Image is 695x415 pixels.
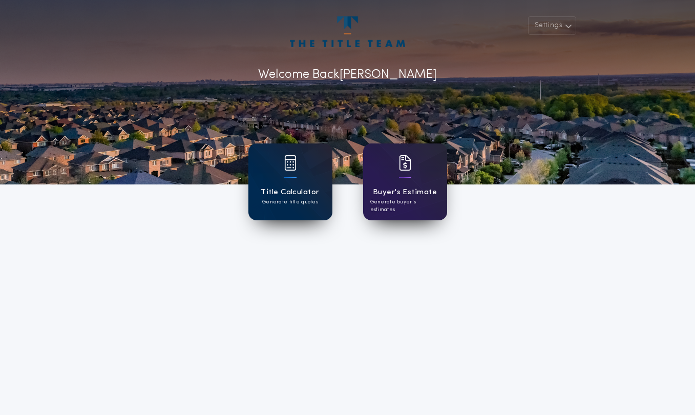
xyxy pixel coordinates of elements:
p: Generate title quotes [262,198,318,206]
img: account-logo [290,16,405,47]
button: Settings [528,16,576,35]
p: Generate buyer's estimates [370,198,440,214]
img: card icon [399,155,411,171]
h1: Title Calculator [261,186,319,198]
h1: Buyer's Estimate [373,186,437,198]
p: Welcome Back [PERSON_NAME] [258,66,437,84]
a: card iconBuyer's EstimateGenerate buyer's estimates [363,143,447,220]
img: card icon [284,155,297,171]
a: card iconTitle CalculatorGenerate title quotes [248,143,332,220]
